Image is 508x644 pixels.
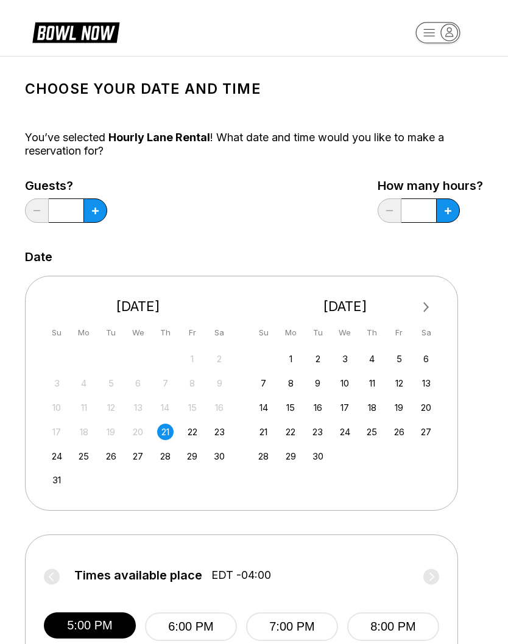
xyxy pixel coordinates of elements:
div: Choose Tuesday, September 30th, 2025 [309,448,326,464]
div: Choose Tuesday, September 16th, 2025 [309,399,326,416]
div: Not available Saturday, August 9th, 2025 [211,375,228,391]
div: Not available Saturday, August 16th, 2025 [211,399,228,416]
div: Choose Friday, September 26th, 2025 [391,424,407,440]
div: Choose Monday, September 22nd, 2025 [283,424,299,440]
button: 8:00 PM [347,612,439,641]
div: Choose Tuesday, September 23rd, 2025 [309,424,326,440]
label: Guests? [25,179,107,192]
div: Not available Friday, August 1st, 2025 [184,351,200,367]
div: Choose Saturday, September 13th, 2025 [418,375,434,391]
div: Not available Sunday, August 17th, 2025 [49,424,65,440]
div: Choose Wednesday, September 24th, 2025 [337,424,353,440]
div: Choose Saturday, August 30th, 2025 [211,448,228,464]
div: month 2025-08 [47,349,230,489]
div: Choose Saturday, September 20th, 2025 [418,399,434,416]
div: Choose Saturday, August 23rd, 2025 [211,424,228,440]
div: We [130,324,146,341]
label: How many hours? [378,179,483,192]
div: Not available Wednesday, August 20th, 2025 [130,424,146,440]
div: Choose Friday, August 29th, 2025 [184,448,200,464]
div: Choose Wednesday, September 17th, 2025 [337,399,353,416]
div: Th [157,324,174,341]
div: Not available Thursday, August 14th, 2025 [157,399,174,416]
div: Choose Tuesday, September 9th, 2025 [309,375,326,391]
div: Choose Wednesday, September 3rd, 2025 [337,351,353,367]
div: Choose Tuesday, August 26th, 2025 [103,448,119,464]
div: Choose Wednesday, September 10th, 2025 [337,375,353,391]
label: Date [25,250,52,264]
div: Choose Monday, September 8th, 2025 [283,375,299,391]
div: [DATE] [251,298,440,315]
div: Choose Monday, August 25th, 2025 [76,448,92,464]
div: Not available Monday, August 18th, 2025 [76,424,92,440]
div: Su [49,324,65,341]
div: Choose Thursday, September 11th, 2025 [364,375,380,391]
div: Not available Tuesday, August 5th, 2025 [103,375,119,391]
div: Choose Sunday, August 24th, 2025 [49,448,65,464]
div: Sa [211,324,228,341]
div: Choose Wednesday, August 27th, 2025 [130,448,146,464]
div: Choose Thursday, September 18th, 2025 [364,399,380,416]
div: Not available Wednesday, August 6th, 2025 [130,375,146,391]
div: Choose Friday, August 22nd, 2025 [184,424,200,440]
div: Choose Monday, September 29th, 2025 [283,448,299,464]
button: 6:00 PM [145,612,237,641]
span: Hourly Lane Rental [108,131,210,144]
div: Not available Wednesday, August 13th, 2025 [130,399,146,416]
div: Choose Sunday, September 21st, 2025 [255,424,272,440]
div: Choose Tuesday, September 2nd, 2025 [309,351,326,367]
div: Fr [184,324,200,341]
div: Su [255,324,272,341]
div: Choose Monday, September 15th, 2025 [283,399,299,416]
div: Not available Friday, August 15th, 2025 [184,399,200,416]
button: 7:00 PM [246,612,338,641]
div: Choose Monday, September 1st, 2025 [283,351,299,367]
div: Not available Sunday, August 3rd, 2025 [49,375,65,391]
div: Not available Friday, August 8th, 2025 [184,375,200,391]
button: Next Month [417,298,436,317]
div: Th [364,324,380,341]
span: Times available place [74,569,202,582]
div: We [337,324,353,341]
div: You’ve selected ! What date and time would you like to make a reservation for? [25,131,483,158]
span: EDT -04:00 [211,569,271,582]
div: Sa [418,324,434,341]
div: Not available Thursday, August 7th, 2025 [157,375,174,391]
div: Choose Friday, September 19th, 2025 [391,399,407,416]
div: Not available Sunday, August 10th, 2025 [49,399,65,416]
div: Tu [103,324,119,341]
div: Choose Saturday, September 27th, 2025 [418,424,434,440]
div: Not available Monday, August 4th, 2025 [76,375,92,391]
div: Choose Sunday, August 31st, 2025 [49,472,65,488]
div: Choose Friday, September 12th, 2025 [391,375,407,391]
div: Not available Tuesday, August 19th, 2025 [103,424,119,440]
div: Mo [283,324,299,341]
div: Not available Saturday, August 2nd, 2025 [211,351,228,367]
h1: Choose your Date and time [25,80,483,97]
button: 5:00 PM [44,612,136,639]
div: [DATE] [44,298,233,315]
div: Choose Friday, September 5th, 2025 [391,351,407,367]
div: Fr [391,324,407,341]
div: Mo [76,324,92,341]
div: Choose Thursday, September 4th, 2025 [364,351,380,367]
div: Choose Sunday, September 14th, 2025 [255,399,272,416]
div: Choose Thursday, September 25th, 2025 [364,424,380,440]
div: Choose Thursday, August 21st, 2025 [157,424,174,440]
div: Choose Sunday, September 7th, 2025 [255,375,272,391]
div: Tu [309,324,326,341]
div: Not available Tuesday, August 12th, 2025 [103,399,119,416]
div: Not available Monday, August 11th, 2025 [76,399,92,416]
div: month 2025-09 [254,349,437,464]
div: Choose Thursday, August 28th, 2025 [157,448,174,464]
div: Choose Saturday, September 6th, 2025 [418,351,434,367]
div: Choose Sunday, September 28th, 2025 [255,448,272,464]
